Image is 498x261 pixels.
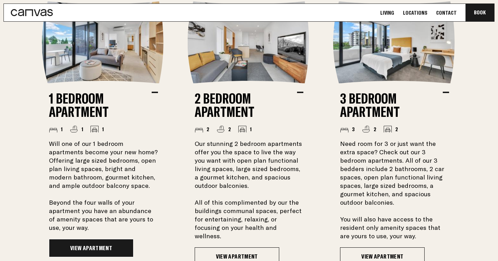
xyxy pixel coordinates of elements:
button: Book [465,4,494,21]
li: 2 [362,125,376,133]
a: Contact [434,9,459,16]
li: 1 [238,125,252,133]
h2: 2 Bedroom Apartment [195,92,297,118]
h2: 1 Bedroom Apartment [49,92,152,118]
img: 3-bed-furnished-bedroom [333,1,456,83]
p: Need room for 3 or just want the extra space? Check out our 3 bedroom apartments. All of our 3 be... [340,140,449,240]
img: 2-bed [188,1,311,83]
a: View Apartment [49,239,133,257]
a: Locations [401,9,430,16]
li: 2 [216,125,231,133]
li: 3 [340,125,355,133]
li: 1 [49,125,63,133]
h2: 3 Bedroom Apartment [340,92,443,118]
p: Will one of our 1 bedroom apartments become your new home? Offering large sized bedrooms, open pl... [49,140,158,232]
li: 2 [195,125,209,133]
p: Our stunning 2 bedroom apartments offer you the space to live the way you want with open plan fun... [195,140,304,240]
li: 2 [383,125,398,133]
li: 1 [70,125,83,133]
li: 1 [90,125,104,133]
a: Living [378,9,396,16]
img: 1-bed [42,1,165,83]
